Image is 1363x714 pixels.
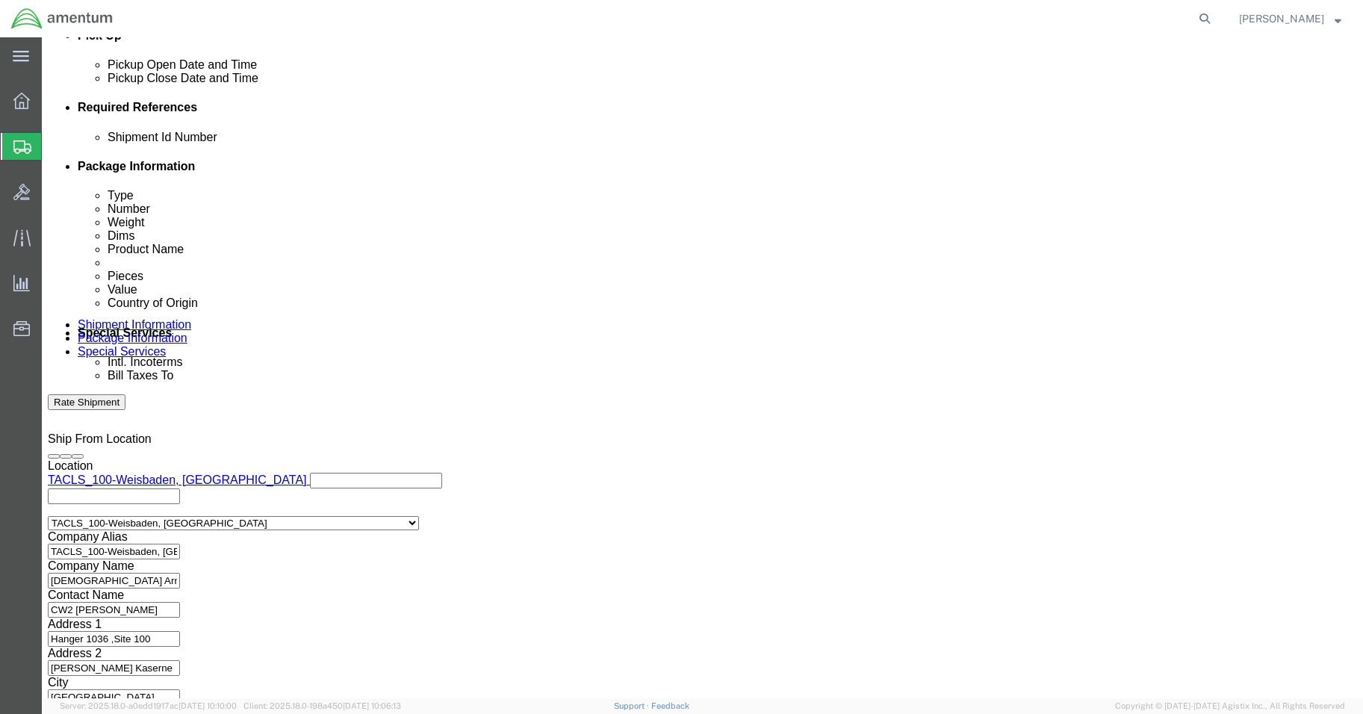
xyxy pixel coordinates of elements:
[1115,700,1345,713] span: Copyright © [DATE]-[DATE] Agistix Inc., All Rights Reserved
[1238,10,1342,28] button: [PERSON_NAME]
[42,37,1363,698] iframe: FS Legacy Container
[178,701,237,710] span: [DATE] 10:10:00
[1239,10,1324,27] span: Eddie Gonzalez
[651,701,689,710] a: Feedback
[243,701,401,710] span: Client: 2025.18.0-198a450
[60,701,237,710] span: Server: 2025.18.0-a0edd1917ac
[614,701,651,710] a: Support
[10,7,114,30] img: logo
[343,701,401,710] span: [DATE] 10:06:13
